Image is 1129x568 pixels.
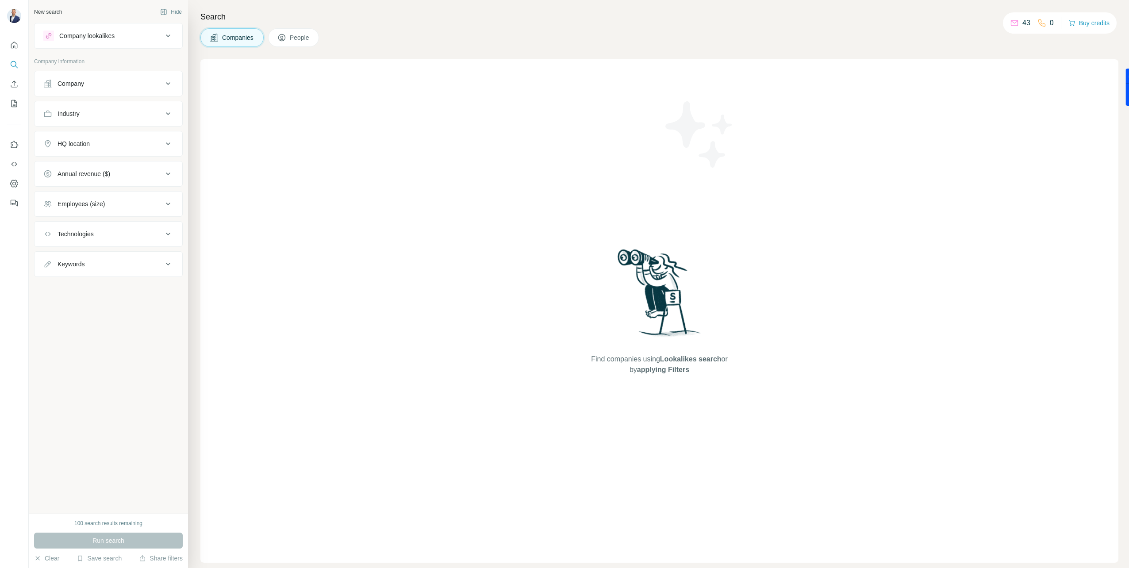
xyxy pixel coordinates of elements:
div: Keywords [58,260,84,269]
span: applying Filters [637,366,689,373]
span: People [290,33,310,42]
button: Use Surfe on LinkedIn [7,137,21,153]
button: Keywords [35,253,182,275]
button: Dashboard [7,176,21,192]
div: HQ location [58,139,90,148]
div: Annual revenue ($) [58,169,110,178]
button: Feedback [7,195,21,211]
div: New search [34,8,62,16]
button: Technologies [35,223,182,245]
button: Hide [154,5,188,19]
div: Industry [58,109,80,118]
p: 0 [1050,18,1054,28]
button: Company [35,73,182,94]
button: Share filters [139,554,183,563]
button: Company lookalikes [35,25,182,46]
div: 100 search results remaining [74,519,142,527]
button: Clear [34,554,59,563]
p: 43 [1022,18,1030,28]
button: Quick start [7,37,21,53]
img: Avatar [7,9,21,23]
button: Buy credits [1068,17,1110,29]
p: Company information [34,58,183,65]
button: HQ location [35,133,182,154]
button: Save search [77,554,122,563]
button: My lists [7,96,21,111]
img: Surfe Illustration - Woman searching with binoculars [614,247,706,345]
button: Use Surfe API [7,156,21,172]
button: Search [7,57,21,73]
button: Annual revenue ($) [35,163,182,184]
div: Employees (size) [58,200,105,208]
button: Industry [35,103,182,124]
h4: Search [200,11,1118,23]
span: Find companies using or by [588,354,730,375]
button: Employees (size) [35,193,182,215]
button: Enrich CSV [7,76,21,92]
div: Company [58,79,84,88]
div: Technologies [58,230,94,238]
img: Surfe Illustration - Stars [660,95,739,174]
span: Companies [222,33,254,42]
span: Lookalikes search [660,355,722,363]
div: Company lookalikes [59,31,115,40]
